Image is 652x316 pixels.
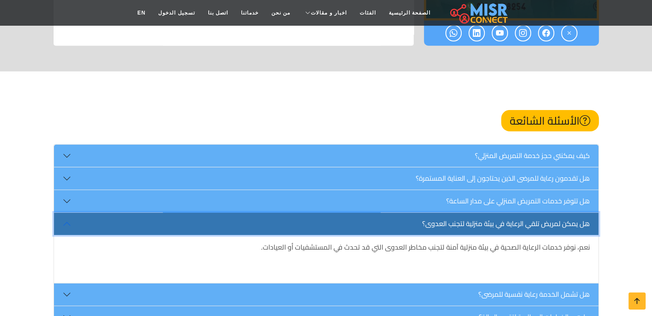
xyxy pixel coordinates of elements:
[63,242,590,252] p: نعم، نوفر خدمات الرعاية الصحية في بيئة منزلية آمنة لتجنب مخاطر العدوى التي قد تحدث في المستشفيات ...
[450,2,508,24] img: main.misr_connect
[501,110,599,131] h2: الأسئلة الشائعة
[201,5,234,21] a: اتصل بنا
[131,5,152,21] a: EN
[54,213,598,235] button: هل يمكن لمريض تلقي الرعاية في بيئة منزلية لتجنب العدوى؟
[265,5,297,21] a: من نحن
[311,9,347,17] span: اخبار و مقالات
[353,5,382,21] a: الفئات
[152,5,201,21] a: تسجيل الدخول
[297,5,353,21] a: اخبار و مقالات
[54,190,598,212] button: هل تتوفر خدمات التمريض المنزلي على مدار الساعة؟
[54,283,598,306] button: هل تشمل الخدمة رعاية نفسية للمرضى؟
[234,5,265,21] a: خدماتنا
[382,5,437,21] a: الصفحة الرئيسية
[54,145,598,167] button: كيف يمكنني حجز خدمة التمريض المنزلي؟
[54,167,598,190] button: هل تقدمون رعاية للمرضى الذين يحتاجون إلى العناية المستمرة؟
